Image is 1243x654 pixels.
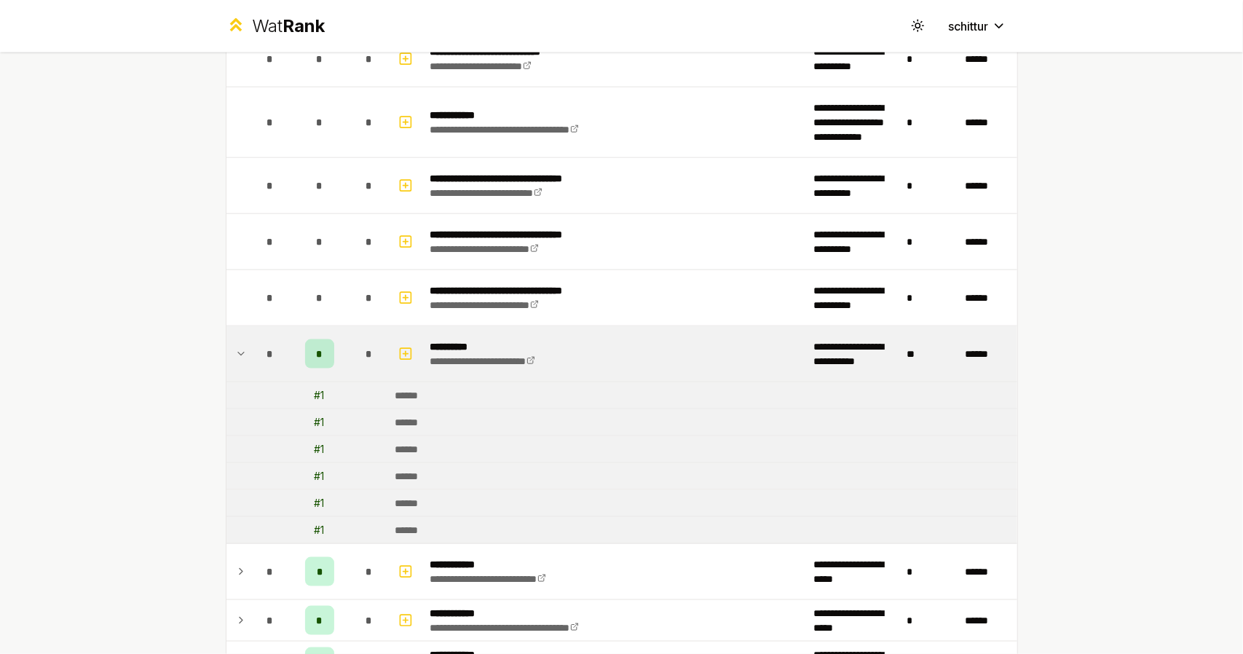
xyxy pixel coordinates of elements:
a: WatRank [226,15,325,38]
div: Wat [252,15,325,38]
span: Rank [283,15,325,36]
div: # 1 [315,442,325,457]
div: # 1 [315,469,325,484]
div: # 1 [315,388,325,403]
button: schittur [937,13,1018,39]
div: # 1 [315,496,325,511]
span: schittur [949,17,989,35]
div: # 1 [315,415,325,430]
div: # 1 [315,523,325,537]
